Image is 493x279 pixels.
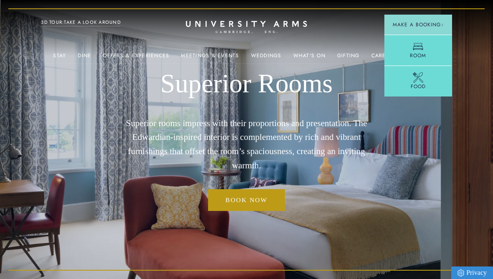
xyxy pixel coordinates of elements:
h1: Superior Rooms [123,68,370,99]
img: Privacy [457,269,464,276]
button: Make a BookingArrow icon [384,15,452,35]
span: Food [411,83,426,90]
a: Book now [208,189,285,211]
a: 3D TOUR:TAKE A LOOK AROUND [41,19,121,26]
a: Home [186,21,307,34]
a: Gifting [337,53,360,63]
img: Arrow icon [441,23,444,26]
a: Meetings & Events [181,53,239,63]
a: Privacy [451,266,493,279]
a: Weddings [251,53,282,63]
span: Make a Booking [393,21,444,28]
a: Food [384,66,452,96]
p: Superior rooms impress with their proportions and presentation. The Edwardian-inspired interior i... [123,117,370,173]
a: Dine [78,53,91,63]
a: What's On [293,53,325,63]
a: Careers [371,53,396,63]
a: Room [384,35,452,66]
span: Room [410,52,426,59]
a: Offers & Experiences [103,53,169,63]
a: Stay [53,53,66,63]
